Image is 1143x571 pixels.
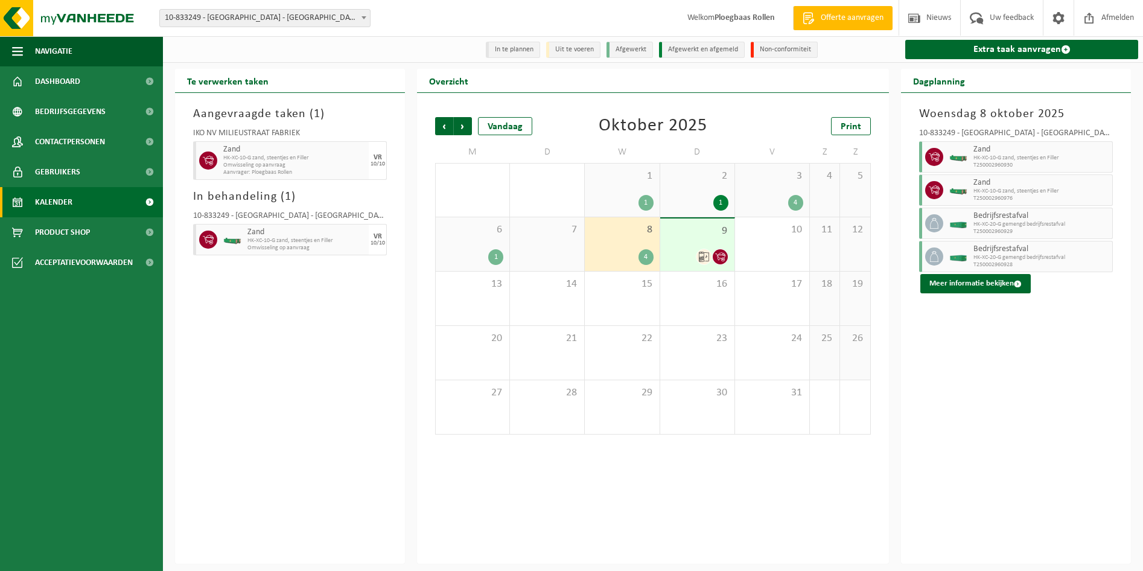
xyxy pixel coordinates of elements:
[599,117,707,135] div: Oktober 2025
[223,155,366,162] span: HK-XC-10-G zand, steentjes en Filler
[741,386,803,400] span: 31
[713,195,728,211] div: 1
[973,244,1109,254] span: Bedrijfsrestafval
[905,40,1138,59] a: Extra taak aanvragen
[816,223,834,237] span: 11
[751,42,818,58] li: Non-conformiteit
[159,9,371,27] span: 10-833249 - IKO NV MILIEUSTRAAT FABRIEK - ANTWERPEN
[442,278,503,291] span: 13
[591,170,653,183] span: 1
[516,386,578,400] span: 28
[285,191,291,203] span: 1
[223,145,366,155] span: Zand
[638,195,654,211] div: 1
[659,42,745,58] li: Afgewerkt en afgemeld
[715,13,775,22] strong: Ploegbaas Rollen
[435,141,510,163] td: M
[35,187,72,217] span: Kalender
[35,157,80,187] span: Gebruikers
[973,195,1109,202] span: T250002960976
[314,108,320,120] span: 1
[454,117,472,135] span: Volgende
[841,122,861,132] span: Print
[591,332,653,345] span: 22
[660,141,735,163] td: D
[638,249,654,265] div: 4
[546,42,600,58] li: Uit te voeren
[741,278,803,291] span: 17
[816,332,834,345] span: 25
[973,188,1109,195] span: HK-XC-10-G zand, steentjes en Filler
[831,117,871,135] a: Print
[973,178,1109,188] span: Zand
[666,225,728,238] span: 9
[371,240,385,246] div: 10/10
[591,386,653,400] span: 29
[247,237,366,244] span: HK-XC-10-G zand, steentjes en Filler
[920,274,1031,293] button: Meer informatie bekijken
[816,278,834,291] span: 18
[247,244,366,252] span: Omwisseling op aanvraag
[442,332,503,345] span: 20
[973,155,1109,162] span: HK-XC-10-G zand, steentjes en Filler
[35,97,106,127] span: Bedrijfsgegevens
[175,69,281,92] h2: Te verwerken taken
[973,211,1109,221] span: Bedrijfsrestafval
[516,278,578,291] span: 14
[193,188,387,206] h3: In behandeling ( )
[516,332,578,345] span: 21
[788,195,803,211] div: 4
[901,69,977,92] h2: Dagplanning
[666,278,728,291] span: 16
[35,217,90,247] span: Product Shop
[223,162,366,169] span: Omwisseling op aanvraag
[919,105,1113,123] h3: Woensdag 8 oktober 2025
[486,42,540,58] li: In te plannen
[846,278,864,291] span: 19
[973,261,1109,269] span: T250002960928
[973,254,1109,261] span: HK-XC-20-G gemengd bedrijfsrestafval
[741,223,803,237] span: 10
[666,170,728,183] span: 2
[35,127,105,157] span: Contactpersonen
[607,42,653,58] li: Afgewerkt
[949,252,967,261] img: HK-XC-20-GN-00
[949,219,967,228] img: HK-XC-20-GN-00
[160,10,370,27] span: 10-833249 - IKO NV MILIEUSTRAAT FABRIEK - ANTWERPEN
[516,223,578,237] span: 7
[846,332,864,345] span: 26
[510,141,585,163] td: D
[793,6,893,30] a: Offerte aanvragen
[371,161,385,167] div: 10/10
[442,223,503,237] span: 6
[591,278,653,291] span: 15
[585,141,660,163] td: W
[193,212,387,224] div: 10-833249 - [GEOGRAPHIC_DATA] - [GEOGRAPHIC_DATA]
[741,170,803,183] span: 3
[35,66,80,97] span: Dashboard
[741,332,803,345] span: 24
[374,154,382,161] div: VR
[417,69,480,92] h2: Overzicht
[591,223,653,237] span: 8
[973,162,1109,169] span: T250002960930
[478,117,532,135] div: Vandaag
[846,223,864,237] span: 12
[816,170,834,183] span: 4
[666,386,728,400] span: 30
[35,247,133,278] span: Acceptatievoorwaarden
[919,129,1113,141] div: 10-833249 - [GEOGRAPHIC_DATA] - [GEOGRAPHIC_DATA]
[846,170,864,183] span: 5
[949,153,967,162] img: HK-XC-10-GN-00
[435,117,453,135] span: Vorige
[223,169,366,176] span: Aanvrager: Ploegbaas Rollen
[810,141,841,163] td: Z
[973,228,1109,235] span: T250002960929
[488,249,503,265] div: 1
[247,228,366,237] span: Zand
[193,105,387,123] h3: Aangevraagde taken ( )
[818,12,887,24] span: Offerte aanvragen
[193,129,387,141] div: IKO NV MILIEUSTRAAT FABRIEK
[949,186,967,195] img: HK-XC-10-GN-00
[973,221,1109,228] span: HK-XC-20-G gemengd bedrijfsrestafval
